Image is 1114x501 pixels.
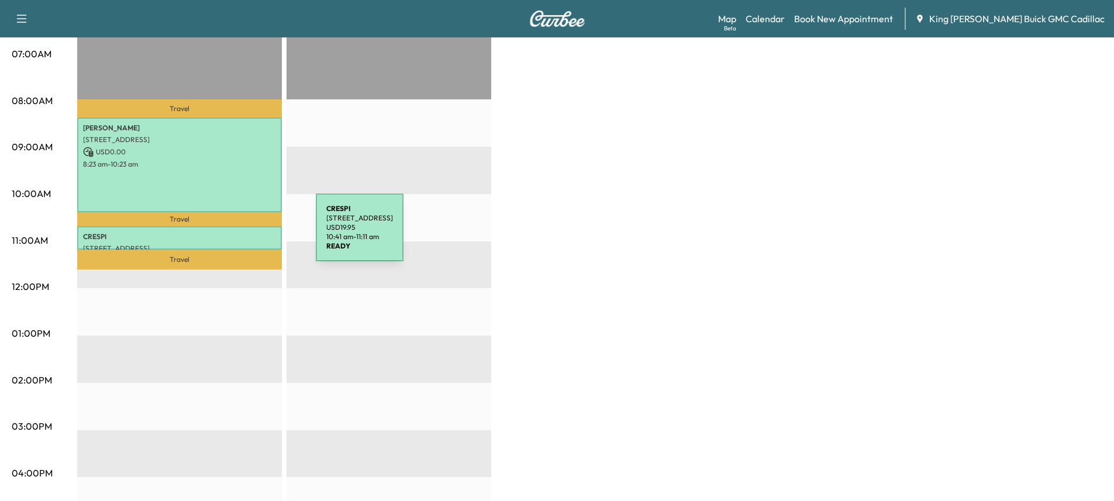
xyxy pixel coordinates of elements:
[83,123,276,133] p: [PERSON_NAME]
[12,466,53,480] p: 04:00PM
[529,11,585,27] img: Curbee Logo
[83,147,276,157] p: USD 0.00
[794,12,893,26] a: Book New Appointment
[12,279,49,293] p: 12:00PM
[12,140,53,154] p: 09:00AM
[77,212,282,226] p: Travel
[929,12,1105,26] span: King [PERSON_NAME] Buick GMC Cadillac
[12,326,50,340] p: 01:00PM
[83,244,276,253] p: [STREET_ADDRESS]
[718,12,736,26] a: MapBeta
[746,12,785,26] a: Calendar
[12,94,53,108] p: 08:00AM
[77,250,282,269] p: Travel
[12,419,52,433] p: 03:00PM
[12,373,52,387] p: 02:00PM
[83,135,276,144] p: [STREET_ADDRESS]
[83,160,276,169] p: 8:23 am - 10:23 am
[724,24,736,33] div: Beta
[83,232,276,241] p: CRESPI
[12,186,51,201] p: 10:00AM
[12,47,51,61] p: 07:00AM
[77,99,282,118] p: Travel
[12,233,48,247] p: 11:00AM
